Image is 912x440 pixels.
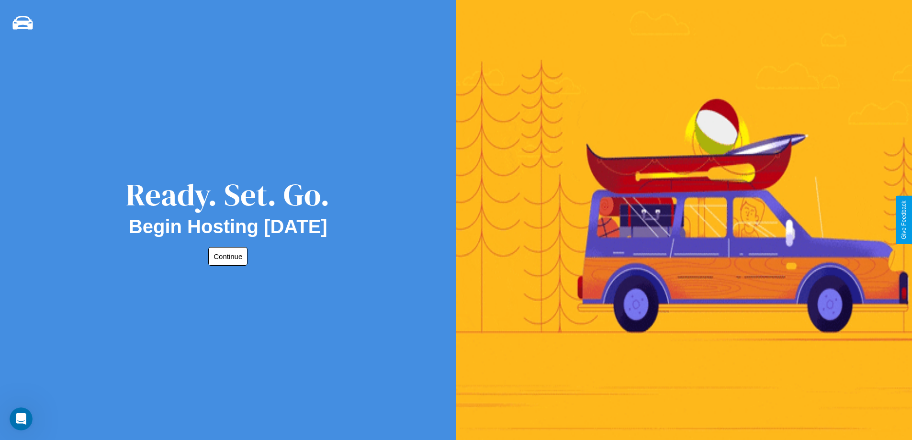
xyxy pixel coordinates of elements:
iframe: Intercom live chat [10,407,33,430]
h2: Begin Hosting [DATE] [129,216,327,237]
button: Continue [208,247,248,266]
div: Ready. Set. Go. [126,173,330,216]
div: Give Feedback [901,201,907,239]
